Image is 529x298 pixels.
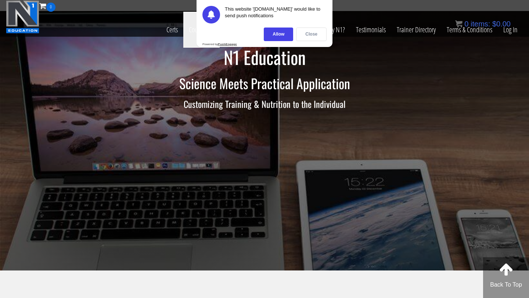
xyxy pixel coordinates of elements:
[161,12,183,48] a: Certs
[225,6,327,23] div: This website '[DOMAIN_NAME]' would like to send push notifications
[50,76,479,91] h2: Science Meets Practical Application
[455,20,511,28] a: 0 items: $0.00
[296,28,327,41] div: Close
[492,20,496,28] span: $
[464,20,468,28] span: 0
[492,20,511,28] bdi: 0.00
[318,12,350,48] a: Why N1?
[183,12,220,48] a: Course List
[264,28,293,41] div: Allow
[6,0,39,33] img: n1-education
[50,99,479,109] h3: Customizing Training & Nutrition to the Individual
[218,43,237,46] strong: PushEngage
[202,43,237,46] div: Powered by
[498,12,523,48] a: Log In
[391,12,441,48] a: Trainer Directory
[39,1,55,11] a: 0
[455,20,463,28] img: icon11.png
[441,12,498,48] a: Terms & Conditions
[50,48,479,67] h1: N1 Education
[471,20,490,28] span: items:
[46,3,55,12] span: 0
[350,12,391,48] a: Testimonials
